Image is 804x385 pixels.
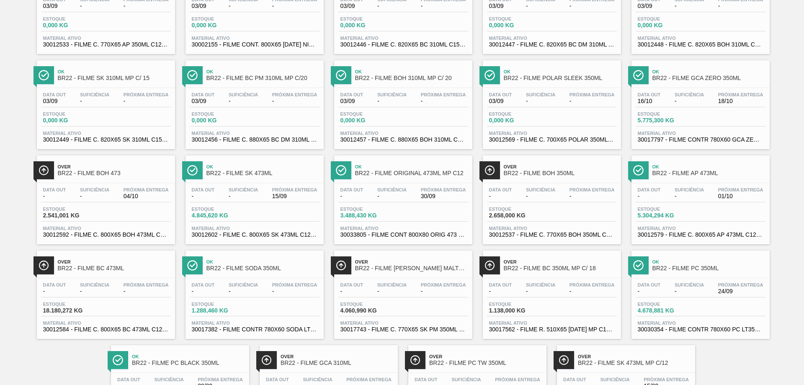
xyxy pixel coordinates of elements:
span: Próxima Entrega [718,282,763,287]
span: - [569,193,615,199]
span: - [675,193,704,199]
span: - [421,3,466,9]
span: Suficiência [229,92,258,97]
span: Próxima Entrega [569,187,615,192]
span: 30017382 - FILME CONTR 780X60 SODA LT350 429 [192,326,317,333]
span: Próxima Entrega [421,187,466,192]
span: BR22 - FILME PC BLACK 350ML [132,360,245,366]
a: ÍconeOverBR22 - FILME BOH 473Data out-Suficiência-Próxima Entrega04/10Estoque2.541,001 KGMaterial... [31,149,179,244]
span: 0,000 KG [43,22,102,28]
img: Ícone [39,165,49,176]
span: Ok [355,69,468,74]
span: 24/09 [718,288,763,295]
span: 30012447 - FILME C. 820X65 BC DM 310ML C15 MP 429 [489,41,615,48]
span: Estoque [340,207,399,212]
span: Próxima Entrega [124,187,169,192]
span: BR22 - FILME SK 473ML [206,170,320,176]
span: Estoque [638,16,696,21]
img: Ícone [336,70,346,80]
span: Suficiência [675,282,704,287]
span: Data out [43,92,66,97]
span: - [80,98,109,104]
span: BR22 - FILME PC 350ML [652,265,765,271]
span: Data out [192,92,215,97]
span: - [124,98,169,104]
span: Over [504,259,617,264]
span: 03/09 [43,3,66,9]
span: Material ativo [192,131,317,136]
span: Data out [117,377,140,382]
span: Material ativo [489,36,615,41]
span: Suficiência [451,377,481,382]
span: 3.488,430 KG [340,212,399,219]
span: 03/09 [43,98,66,104]
span: Material ativo [489,226,615,231]
img: Ícone [336,260,346,271]
span: - [526,98,555,104]
span: - [124,288,169,295]
span: Material ativo [43,36,169,41]
span: - [272,3,317,9]
span: 03/09 [340,98,363,104]
span: Material ativo [638,226,763,231]
span: Material ativo [638,131,763,136]
span: Data out [489,92,512,97]
span: Estoque [43,16,102,21]
span: BR22 - FILME GCA 310ML [281,360,394,366]
span: - [675,288,704,295]
span: Suficiência [303,377,332,382]
span: 30017797 - FILME CONTR 780X60 GCA ZERO 350ML NIV22 [638,137,763,143]
span: Estoque [192,111,250,116]
span: - [43,288,66,295]
span: Data out [43,282,66,287]
a: ÍconeOkBR22 - FILME AP 473MLData out-Suficiência-Próxima Entrega01/10Estoque5.304,294 KGMaterial ... [625,149,774,244]
span: Data out [489,282,512,287]
span: Material ativo [340,320,466,326]
img: Ícone [484,260,495,271]
span: Suficiência [526,282,555,287]
span: - [638,288,661,295]
span: Estoque [489,207,548,212]
span: 03/09 [340,3,363,9]
span: 30012579 - FILME C. 800X65 AP 473ML C12 429 [638,232,763,238]
span: Ok [206,164,320,169]
span: - [489,288,512,295]
span: 18.180,272 KG [43,307,102,314]
span: - [638,193,661,199]
span: Data out [266,377,289,382]
span: - [489,193,512,199]
span: BR22 - FILME BOH 310ML MP C/ 20 [355,75,468,81]
span: 4.845,620 KG [192,212,250,219]
span: - [124,3,169,9]
span: Ok [206,259,320,264]
span: 0,000 KG [43,117,102,124]
span: - [229,98,258,104]
span: 30002155 - FILME CONT. 800X65 BC 473 NIV19 CHILE [192,41,317,48]
span: Ok [652,164,765,169]
span: BR22 - FILME AP 473ML [652,170,765,176]
span: Data out [192,187,215,192]
span: 30012584 - FILME C. 800X65 BC 473ML C12 429 [43,326,169,333]
span: Estoque [192,207,250,212]
span: BR22 - FILME SODA 350ML [206,265,320,271]
span: Data out [638,92,661,97]
span: - [718,3,763,9]
span: 04/10 [124,193,169,199]
span: Suficiência [80,282,109,287]
span: Suficiência [377,92,407,97]
span: Próxima Entrega [272,282,317,287]
a: ÍconeOkBR22 - FILME PC 350MLData out-Suficiência-Próxima Entrega24/09Estoque4.678,881 KGMaterial ... [625,244,774,339]
span: 4.678,881 KG [638,307,696,314]
span: Estoque [340,302,399,307]
span: Estoque [43,207,102,212]
span: Data out [340,92,363,97]
span: - [229,193,258,199]
span: 30/09 [421,193,466,199]
span: 03/09 [192,98,215,104]
span: - [526,193,555,199]
span: Over [58,259,171,264]
a: ÍconeOkBR22 - FILME BC PM 310ML MP C/20Data out03/09Suficiência-Próxima Entrega-Estoque0,000 KGMa... [179,54,328,149]
span: Próxima Entrega [198,377,243,382]
span: - [377,193,407,199]
span: Próxima Entrega [569,282,615,287]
